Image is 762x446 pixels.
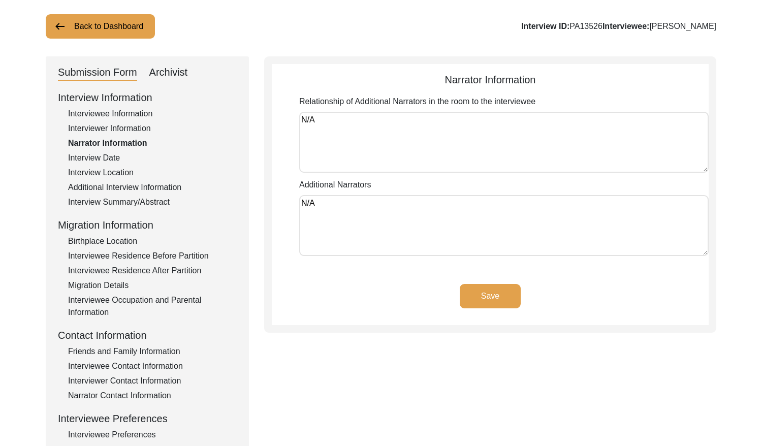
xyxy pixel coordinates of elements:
div: Interviewee Preferences [68,429,237,441]
div: Narrator Information [272,72,709,87]
div: Interview Location [68,167,237,179]
div: Narrator Information [68,137,237,149]
div: Archivist [149,65,188,81]
label: Additional Narrators [299,179,371,191]
b: Interview ID: [521,22,569,30]
div: Interviewee Preferences [58,411,237,426]
div: Narrator Contact Information [68,390,237,402]
div: Interviewee Residence Before Partition [68,250,237,262]
div: Submission Form [58,65,137,81]
div: Interview Date [68,152,237,164]
button: Save [460,284,521,308]
div: Interviewee Contact Information [68,360,237,372]
div: Interview Information [58,90,237,105]
div: PA13526 [PERSON_NAME] [521,20,716,33]
label: Relationship of Additional Narrators in the room to the interviewee [299,95,535,108]
div: Interviewee Occupation and Parental Information [68,294,237,318]
div: Interviewer Information [68,122,237,135]
div: Additional Interview Information [68,181,237,194]
div: Friends and Family Information [68,345,237,358]
div: Interviewee Information [68,108,237,120]
div: Interviewee Residence After Partition [68,265,237,277]
div: Migration Details [68,279,237,292]
img: arrow-left.png [54,20,66,33]
div: Birthplace Location [68,235,237,247]
button: Back to Dashboard [46,14,155,39]
div: Interviewer Contact Information [68,375,237,387]
b: Interviewee: [602,22,649,30]
div: Migration Information [58,217,237,233]
div: Interview Summary/Abstract [68,196,237,208]
div: Contact Information [58,328,237,343]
